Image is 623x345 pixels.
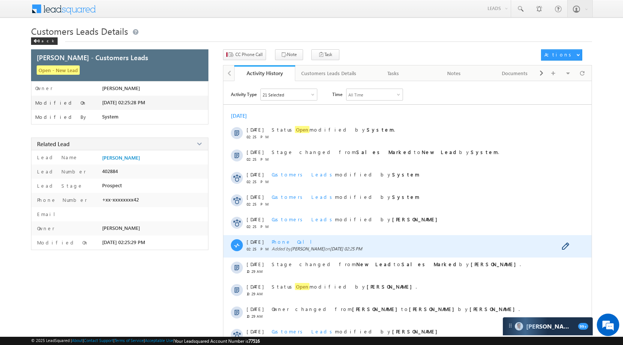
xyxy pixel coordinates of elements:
[102,197,139,203] span: +xx-xxxxxxxx42
[332,89,342,100] span: Time
[301,69,356,78] div: Customers Leads Details
[35,154,78,160] label: Lead Name
[272,328,335,335] span: Customers Leads
[37,65,80,75] span: Open - New Lead
[272,306,520,312] span: Owner changed from to by .
[247,306,263,312] span: [DATE]
[272,126,395,133] span: Status modified by .
[114,338,144,343] a: Terms of Service
[311,49,339,60] button: Task
[247,126,263,133] span: [DATE]
[295,283,309,290] span: Open
[409,306,458,312] strong: [PERSON_NAME]
[31,25,128,37] span: Customers Leads Details
[247,283,263,290] span: [DATE]
[35,211,61,217] label: Email
[272,283,417,290] span: Status modified by .
[247,179,269,184] span: 02:25 PM
[240,70,290,77] div: Activity History
[247,157,269,161] span: 02:25 PM
[35,182,83,189] label: Lead Stage
[37,140,70,148] span: Related Lead
[272,261,521,267] span: Stage changed from to by .
[35,85,53,91] label: Owner
[356,149,414,155] strong: Sales Marked
[272,149,499,155] span: Stage changed from to by .
[295,65,363,81] a: Customers Leads Details
[247,202,269,206] span: 02:25 PM
[247,135,269,139] span: 02:25 PM
[234,65,295,81] a: Activity History
[272,194,335,200] span: Customers Leads
[295,126,309,133] span: Open
[37,53,148,62] span: [PERSON_NAME] - Customers Leads
[356,261,394,267] strong: New Lead
[471,261,520,267] strong: [PERSON_NAME]
[578,323,588,330] span: 99+
[430,69,478,78] div: Notes
[145,338,173,343] a: Acceptable Use
[330,246,362,252] span: [DATE] 02:25 PM
[367,126,394,133] strong: System
[102,114,119,120] span: System
[35,225,55,231] label: Owner
[35,114,88,120] label: Modified By
[261,89,317,100] div: Owner Changed,Status Changed,Stage Changed,Source Changed,Notes & 16 more..
[248,338,260,344] span: 77516
[424,65,485,81] a: Notes
[247,238,263,245] span: [DATE]
[392,171,419,178] strong: System
[275,49,303,60] button: Note
[485,65,546,81] a: Documents
[35,168,86,175] label: Lead Number
[363,65,424,81] a: Tasks
[35,239,89,246] label: Modified On
[544,51,574,58] div: Actions
[35,197,87,203] label: Phone Number
[84,338,113,343] a: Contact Support
[491,69,539,78] div: Documents
[102,225,140,231] span: [PERSON_NAME]
[247,247,269,251] span: 02:25 PM
[72,338,83,343] a: About
[247,171,263,178] span: [DATE]
[247,336,269,341] span: 10:29 AM
[272,171,419,178] span: modified by
[102,168,118,174] span: 402884
[231,89,257,100] span: Activity Type
[102,99,145,105] span: [DATE] 02:25:28 PM
[562,243,573,252] span: Edit
[102,239,145,245] span: [DATE] 02:25:29 PM
[541,49,582,61] button: Actions
[272,216,335,222] span: Customers Leads
[247,314,269,318] span: 10:29 AM
[369,69,417,78] div: Tasks
[272,238,318,245] span: Phone Call
[422,149,459,155] strong: New Lead
[31,37,58,45] div: Back
[102,182,122,188] span: Prospect
[272,328,441,335] span: modified by
[247,224,269,229] span: 02:25 PM
[507,323,513,329] img: carter-drag
[174,338,260,344] span: Your Leadsquared Account Number is
[247,194,263,200] span: [DATE]
[247,261,263,267] span: [DATE]
[102,155,140,161] a: [PERSON_NAME]
[392,216,441,222] strong: [PERSON_NAME]
[247,328,263,335] span: [DATE]
[263,92,284,97] div: 21 Selected
[367,283,416,290] strong: [PERSON_NAME]
[235,51,263,58] span: CC Phone Call
[247,216,263,222] span: [DATE]
[471,149,498,155] strong: System
[247,292,269,296] span: 10:29 AM
[503,317,593,336] div: carter-dragCarter[PERSON_NAME]99+
[247,269,269,274] span: 10:29 AM
[352,306,401,312] strong: [PERSON_NAME]
[291,246,325,252] span: [PERSON_NAME]
[231,112,255,119] div: [DATE]
[348,92,363,97] div: All Time
[272,194,419,200] span: modified by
